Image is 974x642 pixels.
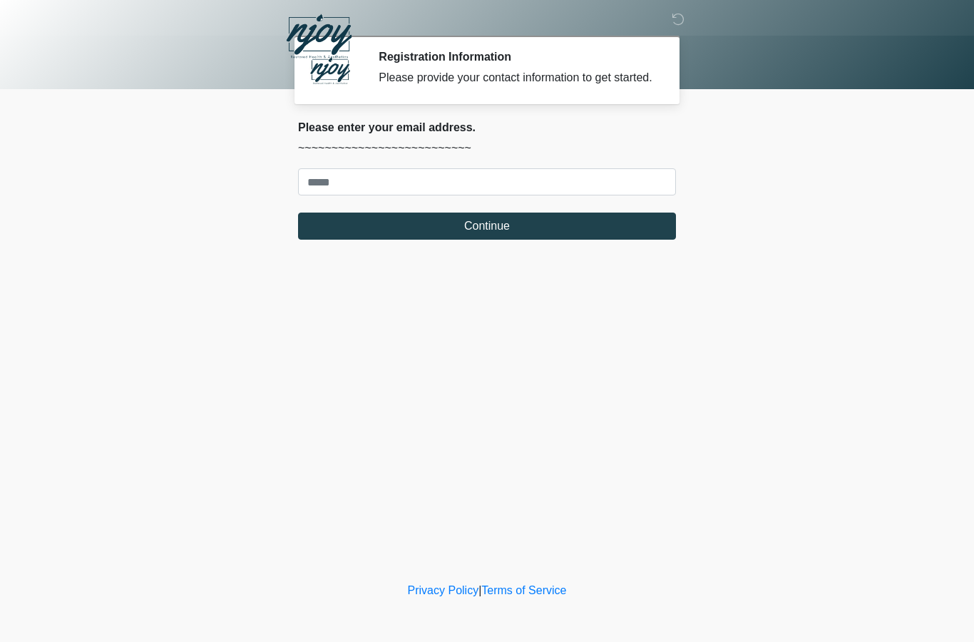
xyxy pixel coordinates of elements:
[298,121,676,134] h2: Please enter your email address.
[298,213,676,240] button: Continue
[284,11,354,63] img: NJOY Restored Health & Aesthetics Logo
[298,140,676,157] p: ~~~~~~~~~~~~~~~~~~~~~~~~~~
[408,584,479,596] a: Privacy Policy
[478,584,481,596] a: |
[379,69,655,86] div: Please provide your contact information to get started.
[481,584,566,596] a: Terms of Service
